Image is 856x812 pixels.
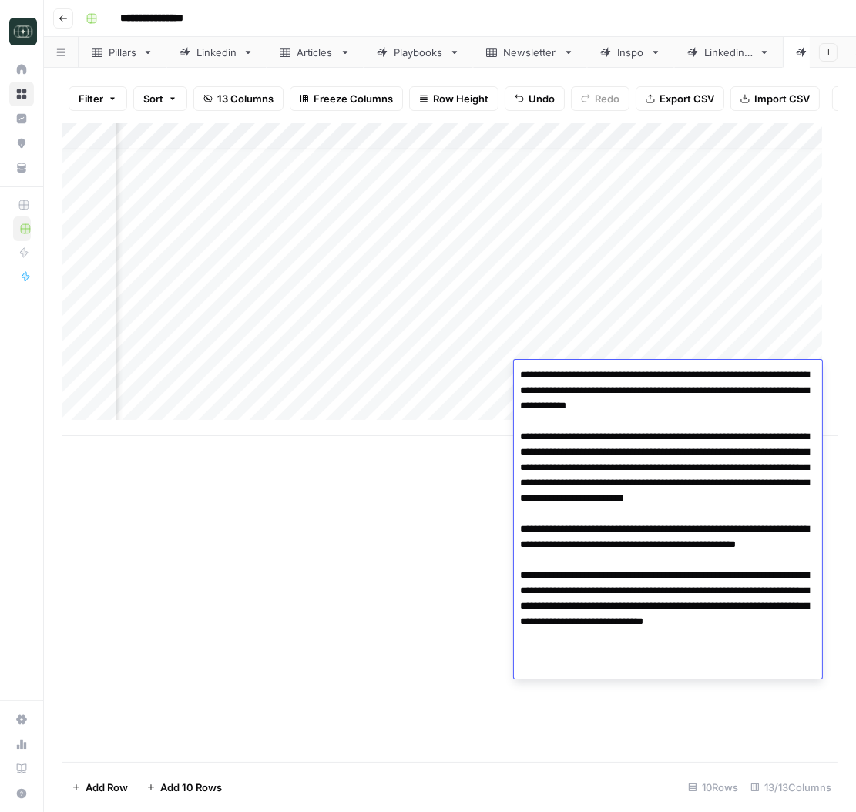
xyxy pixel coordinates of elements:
div: Articles [297,45,334,60]
div: 10 Rows [682,775,744,800]
a: Your Data [9,156,34,180]
span: Add 10 Rows [160,780,222,795]
button: Help + Support [9,781,34,806]
a: Learning Hub [9,757,34,781]
a: Settings [9,707,34,732]
img: Catalyst Logo [9,18,37,45]
div: Playbooks [394,45,443,60]
a: Browse [9,82,34,106]
a: Articles [267,37,364,68]
div: Newsletter [503,45,557,60]
div: Inspo [617,45,644,60]
a: Inspo [587,37,674,68]
span: Add Row [86,780,128,795]
a: Insights [9,106,34,131]
button: Workspace: Catalyst [9,12,34,51]
div: Linkedin 2 [704,45,753,60]
button: Redo [571,86,629,111]
div: 13/13 Columns [744,775,838,800]
div: Pillars [109,45,136,60]
span: Freeze Columns [314,91,393,106]
div: Linkedin [196,45,237,60]
span: Export CSV [660,91,714,106]
button: Undo [505,86,565,111]
button: Sort [133,86,187,111]
button: Row Height [409,86,498,111]
button: Freeze Columns [290,86,403,111]
a: Newsletter [473,37,587,68]
a: Home [9,57,34,82]
button: Import CSV [730,86,820,111]
button: 13 Columns [193,86,284,111]
a: Usage [9,732,34,757]
span: 13 Columns [217,91,274,106]
a: Pillars [79,37,166,68]
span: Sort [143,91,163,106]
a: Opportunities [9,131,34,156]
span: Import CSV [754,91,810,106]
button: Add Row [62,775,137,800]
a: Linkedin [166,37,267,68]
a: Playbooks [364,37,473,68]
a: Linkedin 2 [674,37,783,68]
button: Export CSV [636,86,724,111]
span: Redo [595,91,619,106]
span: Filter [79,91,103,106]
button: Filter [69,86,127,111]
span: Undo [529,91,555,106]
span: Row Height [433,91,488,106]
button: Add 10 Rows [137,775,231,800]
